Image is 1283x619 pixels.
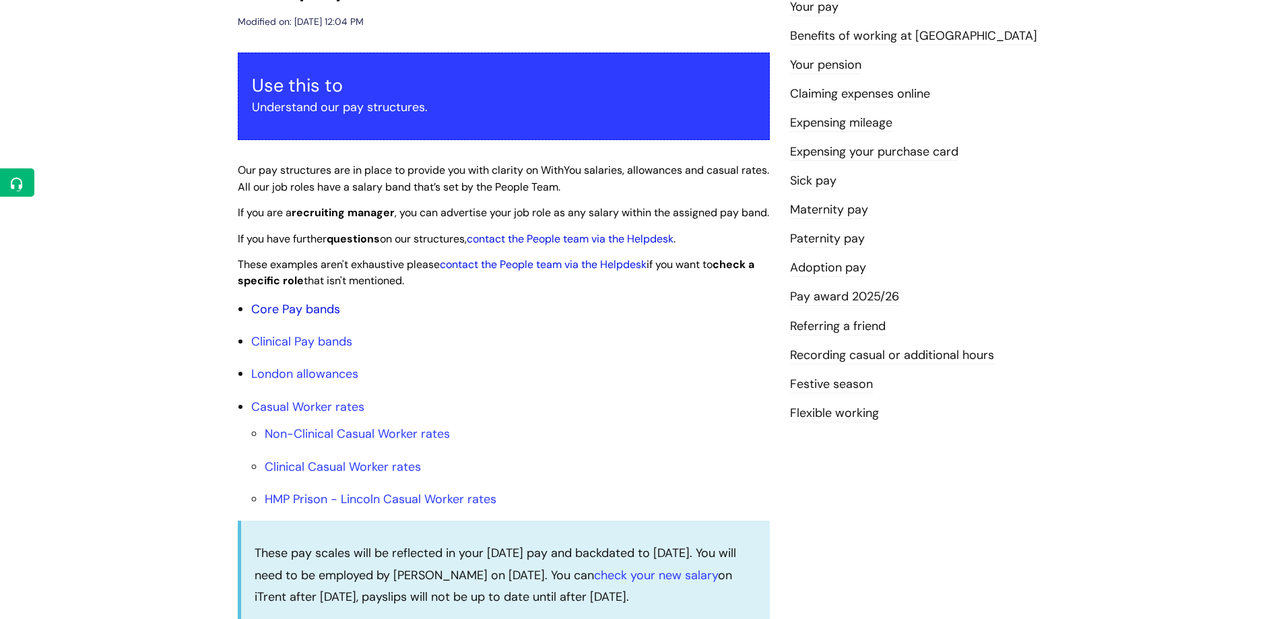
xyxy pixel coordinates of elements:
p: These pay scales will be reflected in your [DATE] pay and backdated to [DATE]. You will need to b... [255,542,756,608]
a: HMP Prison - Lincoln Casual Worker rates [265,491,496,507]
div: Modified on: [DATE] 12:04 PM [238,13,364,30]
a: Pay award 2025/26 [790,288,899,306]
a: Maternity pay [790,201,868,219]
a: Festive season [790,376,873,393]
span: If you are a , you can advertise your job role as any salary within the assigned pay band. [238,205,769,220]
a: check your new salary [594,567,718,583]
a: Clinical Casual Worker rates [265,459,421,475]
a: Claiming expenses online [790,86,930,103]
a: Flexible working [790,405,879,422]
a: Non-Clinical Casual Worker rates [265,426,450,442]
a: Sick pay [790,172,836,190]
span: Our pay structures are in place to provide you with clarity on WithYou salaries, allowances and c... [238,163,769,194]
a: Casual Worker rates [251,399,364,415]
a: Expensing your purchase card [790,143,958,161]
h3: Use this to [252,75,756,96]
a: Benefits of working at [GEOGRAPHIC_DATA] [790,28,1037,45]
p: Understand our pay structures. [252,96,756,118]
a: Referring a friend [790,318,886,335]
span: These examples aren't exhaustive please if you want to that isn't mentioned. [238,257,754,288]
a: Adoption pay [790,259,866,277]
a: Core Pay bands [251,301,340,317]
span: If you have further on our structures, . [238,232,676,246]
a: Expensing mileage [790,115,892,132]
strong: questions [327,232,380,246]
a: London allowances [251,366,358,382]
a: Clinical Pay bands [251,333,352,350]
a: contact the People team via the Helpdesk [440,257,647,271]
strong: recruiting manager [292,205,395,220]
a: Your pension [790,57,861,74]
a: contact the People team via the Helpdesk [467,232,673,246]
a: Recording casual or additional hours [790,347,994,364]
a: Paternity pay [790,230,865,248]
